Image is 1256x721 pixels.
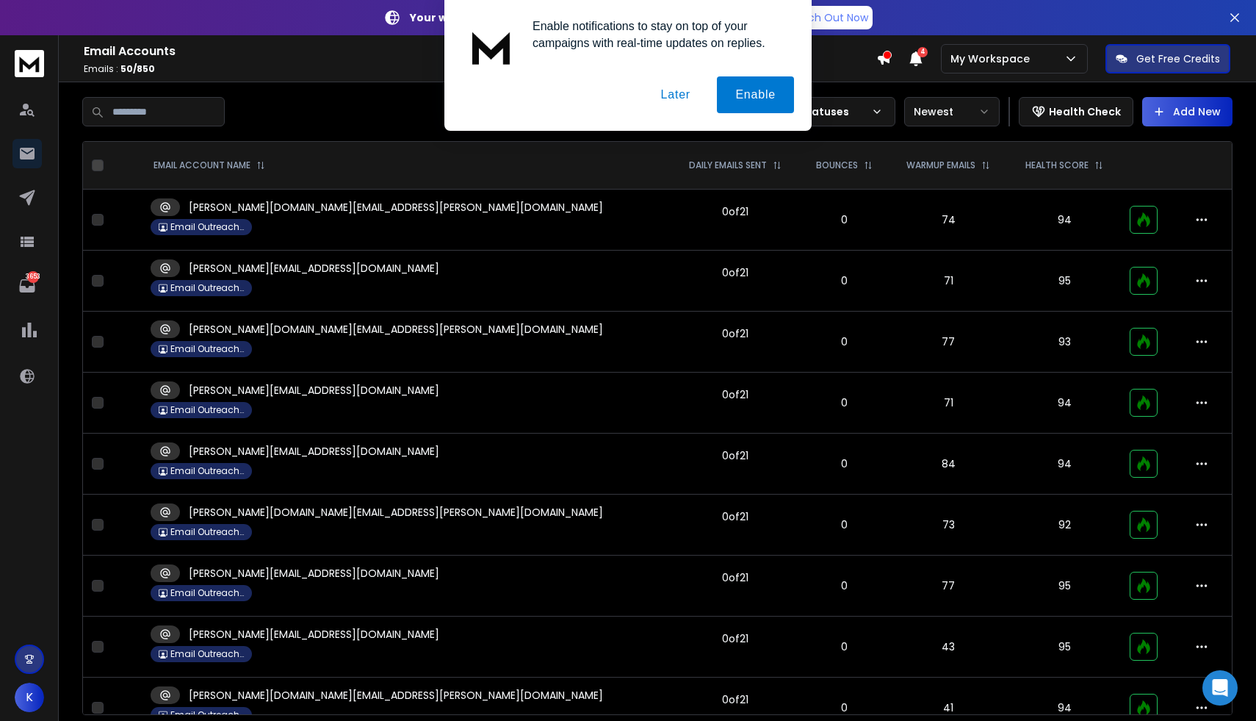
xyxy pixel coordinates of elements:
p: Email Outreach Service [170,343,244,355]
div: 0 of 21 [722,204,748,219]
p: 3653 [27,271,39,283]
p: Email Outreach Service [170,709,244,721]
div: Open Intercom Messenger [1202,670,1238,706]
td: 73 [889,495,1008,556]
p: [PERSON_NAME][EMAIL_ADDRESS][DOMAIN_NAME] [189,444,439,459]
div: Enable notifications to stay on top of your campaigns with real-time updates on replies. [521,18,794,51]
button: Later [642,76,708,113]
p: Email Outreach Service [170,587,244,599]
p: 0 [809,395,880,410]
td: 71 [889,251,1008,312]
p: [PERSON_NAME][DOMAIN_NAME][EMAIL_ADDRESS][PERSON_NAME][DOMAIN_NAME] [189,322,603,337]
div: 0 of 21 [722,692,748,707]
p: WARMUP EMAILS [906,159,975,171]
div: 0 of 21 [722,326,748,341]
p: 0 [809,334,880,349]
p: Email Outreach Service [170,282,244,294]
td: 93 [1008,312,1120,373]
a: 3653 [12,271,42,301]
td: 95 [1008,251,1120,312]
td: 92 [1008,495,1120,556]
p: [PERSON_NAME][DOMAIN_NAME][EMAIL_ADDRESS][PERSON_NAME][DOMAIN_NAME] [189,688,603,703]
p: Email Outreach Service [170,465,244,477]
p: [PERSON_NAME][DOMAIN_NAME][EMAIL_ADDRESS][PERSON_NAME][DOMAIN_NAME] [189,200,603,215]
div: EMAIL ACCOUNT NAME [154,159,265,171]
td: 71 [889,373,1008,434]
td: 74 [889,190,1008,251]
div: 0 of 21 [722,570,748,585]
img: notification icon [462,18,521,76]
td: 95 [1008,556,1120,617]
p: Email Outreach Service [170,648,244,660]
div: 0 of 21 [722,509,748,524]
p: [PERSON_NAME][EMAIL_ADDRESS][DOMAIN_NAME] [189,627,439,642]
td: 94 [1008,434,1120,495]
p: 0 [809,456,880,471]
p: BOUNCES [816,159,858,171]
p: Email Outreach Service [170,404,244,416]
p: DAILY EMAILS SENT [689,159,767,171]
p: [PERSON_NAME][DOMAIN_NAME][EMAIL_ADDRESS][PERSON_NAME][DOMAIN_NAME] [189,505,603,520]
p: 0 [809,578,880,593]
p: Email Outreach Service [170,526,244,538]
td: 95 [1008,617,1120,678]
div: 0 of 21 [722,631,748,646]
div: 0 of 21 [722,265,748,280]
td: 84 [889,434,1008,495]
td: 94 [1008,190,1120,251]
p: 0 [809,517,880,532]
p: 0 [809,212,880,227]
p: 0 [809,639,880,654]
td: 77 [889,312,1008,373]
td: 43 [889,617,1008,678]
button: Enable [717,76,794,113]
button: K [15,683,44,712]
p: HEALTH SCORE [1025,159,1089,171]
p: 0 [809,273,880,288]
td: 94 [1008,373,1120,434]
p: 0 [809,700,880,715]
p: [PERSON_NAME][EMAIL_ADDRESS][DOMAIN_NAME] [189,383,439,398]
p: Email Outreach Service [170,221,244,233]
p: [PERSON_NAME][EMAIL_ADDRESS][DOMAIN_NAME] [189,261,439,276]
div: 0 of 21 [722,448,748,463]
p: [PERSON_NAME][EMAIL_ADDRESS][DOMAIN_NAME] [189,566,439,581]
div: 0 of 21 [722,387,748,402]
td: 77 [889,556,1008,617]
